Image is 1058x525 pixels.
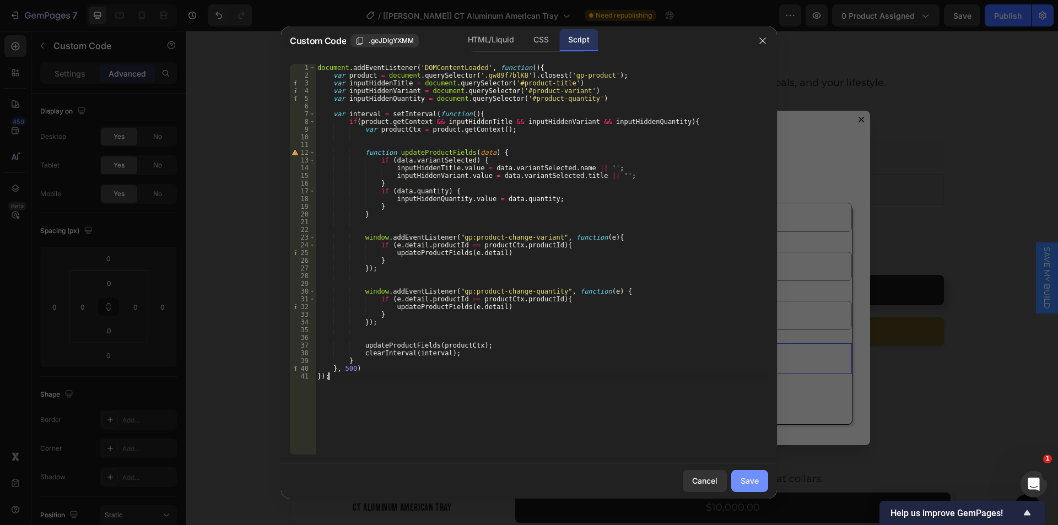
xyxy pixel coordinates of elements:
[330,149,560,161] p: Get your build summary + pricing emailed to you instantly.
[290,180,316,187] div: 16
[731,470,768,492] button: Save
[692,475,717,486] div: Cancel
[856,216,867,278] span: SAVE MY BUILD
[290,372,316,380] div: 41
[890,506,1034,519] button: Show survey - Help us improve GemPages!
[290,249,316,257] div: 25
[392,111,499,139] h2: SAVE MY BUILD
[290,272,316,280] div: 28
[290,79,316,87] div: 3
[525,29,557,51] div: CSS
[290,280,316,288] div: 29
[290,318,316,326] div: 34
[290,311,316,318] div: 33
[290,288,316,295] div: 30
[290,95,316,102] div: 5
[290,118,316,126] div: 8
[559,29,598,51] div: Script
[290,141,316,149] div: 11
[290,342,316,349] div: 37
[441,253,666,270] div: Email
[290,365,316,372] div: 40
[446,279,480,286] div: Row 1 col
[1043,454,1052,463] span: 1
[188,80,684,414] div: Dialog body
[290,110,316,118] div: 7
[290,234,316,241] div: 23
[290,34,346,47] span: Custom Code
[290,187,316,195] div: 17
[290,334,316,342] div: 36
[290,226,316,234] div: 22
[290,64,316,72] div: 1
[683,470,727,492] button: Cancel
[441,172,666,201] input: Name
[290,303,316,311] div: 32
[290,72,316,79] div: 2
[290,203,316,210] div: 19
[290,195,316,203] div: 18
[290,164,316,172] div: 14
[441,204,666,221] div: Phone
[290,126,316,133] div: 9
[441,221,666,250] input: Phone
[290,133,316,141] div: 10
[1021,471,1047,497] iframe: Intercom live chat
[890,508,1021,518] span: Help us improve GemPages!
[290,149,316,156] div: 12
[741,475,759,486] div: Save
[290,156,316,164] div: 13
[290,257,316,264] div: 26
[350,34,419,47] button: .geJDlgYXMM
[206,171,432,397] img: gempages_558375859824624458-92788752-0c9c-4cd9-9db6-acaa95879ba7.png
[459,29,522,51] div: HTML/Liquid
[290,210,316,218] div: 20
[446,259,494,266] div: Contact Form
[290,295,316,303] div: 31
[455,297,502,307] div: Custom Code
[290,172,316,180] div: 15
[290,326,316,334] div: 35
[290,349,316,357] div: 38
[290,102,316,110] div: 6
[290,218,316,226] div: 21
[446,240,484,246] div: Row 2 cols
[188,80,684,414] div: Dialog content
[290,87,316,95] div: 4
[442,156,665,171] p: Full Name
[290,241,316,249] div: 24
[536,359,572,374] div: Submit
[522,352,585,380] button: Submit
[441,270,666,299] input: Email
[290,264,316,272] div: 27
[369,36,414,46] span: .geJDlgYXMM
[441,321,666,334] span: Custom code
[290,357,316,365] div: 39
